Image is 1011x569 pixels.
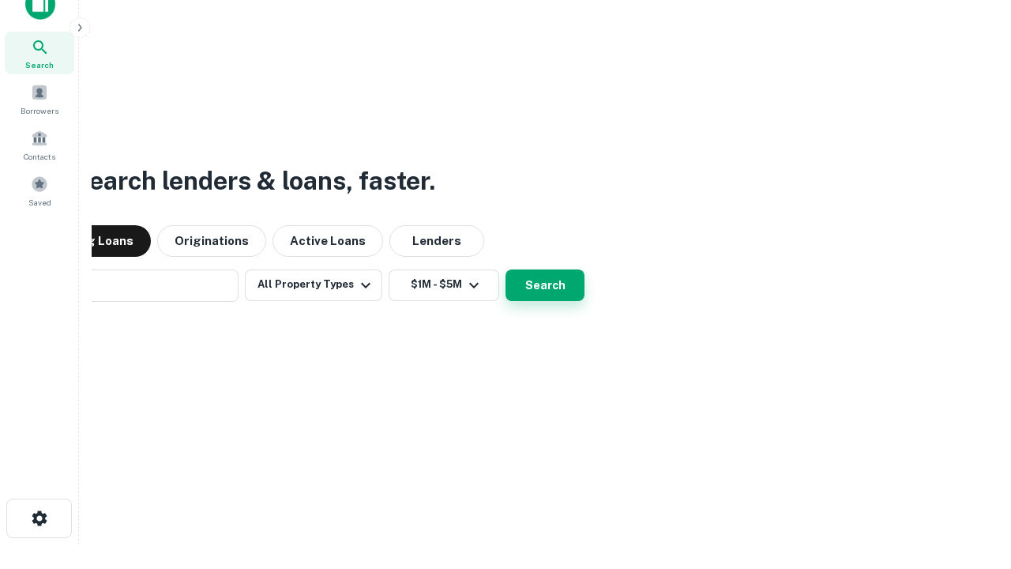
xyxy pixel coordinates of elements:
[5,169,74,212] a: Saved
[5,32,74,74] a: Search
[28,196,51,209] span: Saved
[5,123,74,166] a: Contacts
[157,225,266,257] button: Originations
[932,443,1011,518] iframe: Chat Widget
[389,269,499,301] button: $1M - $5M
[505,269,584,301] button: Search
[72,162,435,200] h3: Search lenders & loans, faster.
[21,104,58,117] span: Borrowers
[5,77,74,120] a: Borrowers
[389,225,484,257] button: Lenders
[272,225,383,257] button: Active Loans
[25,58,54,71] span: Search
[245,269,382,301] button: All Property Types
[24,150,55,163] span: Contacts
